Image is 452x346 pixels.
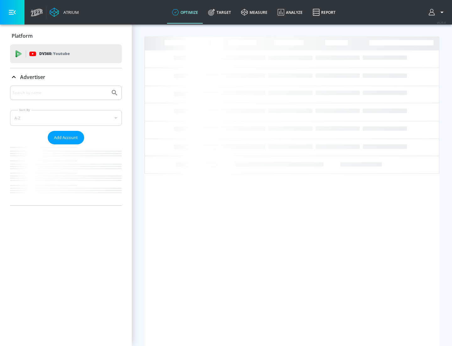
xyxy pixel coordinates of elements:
div: Advertiser [10,86,122,205]
div: Atrium [61,9,79,15]
div: Platform [10,27,122,45]
p: Platform [12,32,33,39]
a: measure [236,1,272,24]
div: DV360: Youtube [10,44,122,63]
p: DV360: [39,50,70,57]
div: A-Z [10,110,122,126]
span: Add Account [54,134,78,141]
a: Report [308,1,341,24]
span: v 4.25.4 [437,21,446,24]
label: Sort By [18,108,31,112]
p: Advertiser [20,74,45,81]
a: Atrium [50,8,79,17]
a: Target [203,1,236,24]
button: Add Account [48,131,84,144]
nav: list of Advertiser [10,144,122,205]
div: Advertiser [10,68,122,86]
p: Youtube [53,50,70,57]
input: Search by name [13,89,108,97]
a: Analyze [272,1,308,24]
a: optimize [167,1,203,24]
